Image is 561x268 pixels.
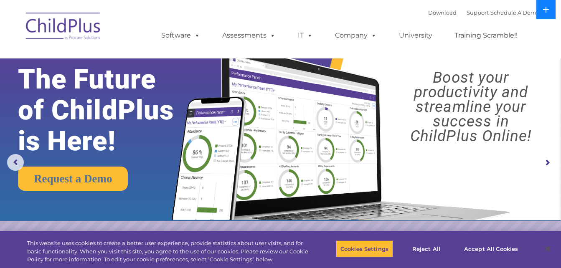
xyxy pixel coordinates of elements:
[327,27,385,44] a: Company
[467,9,489,16] a: Support
[116,89,152,96] span: Phone number
[18,167,128,191] a: Request a Demo
[459,240,523,258] button: Accept All Cookies
[289,27,321,44] a: IT
[388,70,554,143] rs-layer: Boost your productivity and streamline your success in ChildPlus Online!
[428,9,457,16] a: Download
[391,27,441,44] a: University
[22,7,105,48] img: ChildPlus by Procare Solutions
[538,240,557,258] button: Close
[428,9,540,16] font: |
[400,240,452,258] button: Reject All
[336,240,393,258] button: Cookies Settings
[490,9,540,16] a: Schedule A Demo
[153,27,208,44] a: Software
[214,27,284,44] a: Assessments
[116,55,142,61] span: Last name
[446,27,526,44] a: Training Scramble!!
[18,64,197,157] rs-layer: The Future of ChildPlus is Here!
[27,239,309,264] div: This website uses cookies to create a better user experience, provide statistics about user visit...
